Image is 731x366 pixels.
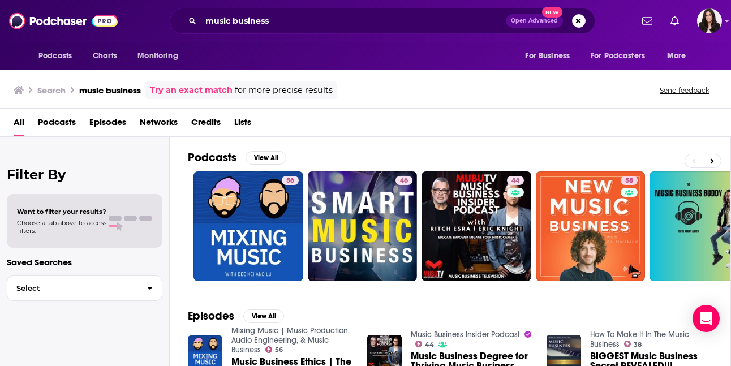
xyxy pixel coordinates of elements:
h2: Podcasts [188,150,236,165]
a: 44 [507,176,524,185]
button: open menu [583,45,661,67]
a: Credits [191,113,221,136]
a: Lists [234,113,251,136]
span: 56 [275,347,283,352]
button: Open AdvancedNew [506,14,563,28]
a: 56 [282,176,299,185]
span: 46 [400,175,408,187]
span: Choose a tab above to access filters. [17,219,106,235]
h2: Filter By [7,166,162,183]
a: Episodes [89,113,126,136]
p: Saved Searches [7,257,162,268]
button: open menu [130,45,192,67]
a: Mixing Music | Music Production, Audio Engineering, & Music Business [231,326,350,355]
span: Podcasts [38,48,72,64]
button: Send feedback [656,85,713,95]
a: Try an exact match [150,84,233,97]
button: Select [7,275,162,301]
a: Show notifications dropdown [638,11,657,31]
span: for more precise results [235,84,333,97]
h3: Search [37,85,66,96]
span: Select [7,285,138,292]
button: Show profile menu [697,8,722,33]
img: User Profile [697,8,722,33]
a: Podcasts [38,113,76,136]
a: 56 [265,346,283,353]
a: 44 [415,341,435,347]
div: Open Intercom Messenger [693,305,720,332]
h2: Episodes [188,309,234,323]
a: All [14,113,24,136]
span: 44 [425,342,434,347]
a: 46 [308,171,418,281]
span: Open Advanced [511,18,558,24]
a: 58 [621,176,638,185]
span: Charts [93,48,117,64]
a: PodcastsView All [188,150,286,165]
span: Logged in as RebeccaShapiro [697,8,722,33]
a: 58 [536,171,646,281]
a: Show notifications dropdown [666,11,683,31]
span: Monitoring [137,48,178,64]
a: 56 [193,171,303,281]
a: EpisodesView All [188,309,284,323]
button: open menu [517,45,584,67]
span: Want to filter your results? [17,208,106,216]
div: Search podcasts, credits, & more... [170,8,595,34]
span: More [667,48,686,64]
button: open menu [31,45,87,67]
span: For Podcasters [591,48,645,64]
a: 44 [422,171,531,281]
a: Charts [85,45,124,67]
input: Search podcasts, credits, & more... [201,12,506,30]
img: Podchaser - Follow, Share and Rate Podcasts [9,10,118,32]
span: 44 [511,175,519,187]
a: Networks [140,113,178,136]
a: How To Make It In The Music Business [590,330,689,349]
a: 46 [395,176,412,185]
button: View All [243,309,284,323]
button: View All [246,151,286,165]
span: 56 [286,175,294,187]
span: 58 [625,175,633,187]
span: New [542,7,562,18]
span: 38 [634,342,642,347]
span: For Business [525,48,570,64]
a: 38 [624,341,642,347]
a: Music Business Insider Podcast [411,330,520,339]
h3: music business [79,85,141,96]
button: open menu [659,45,700,67]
